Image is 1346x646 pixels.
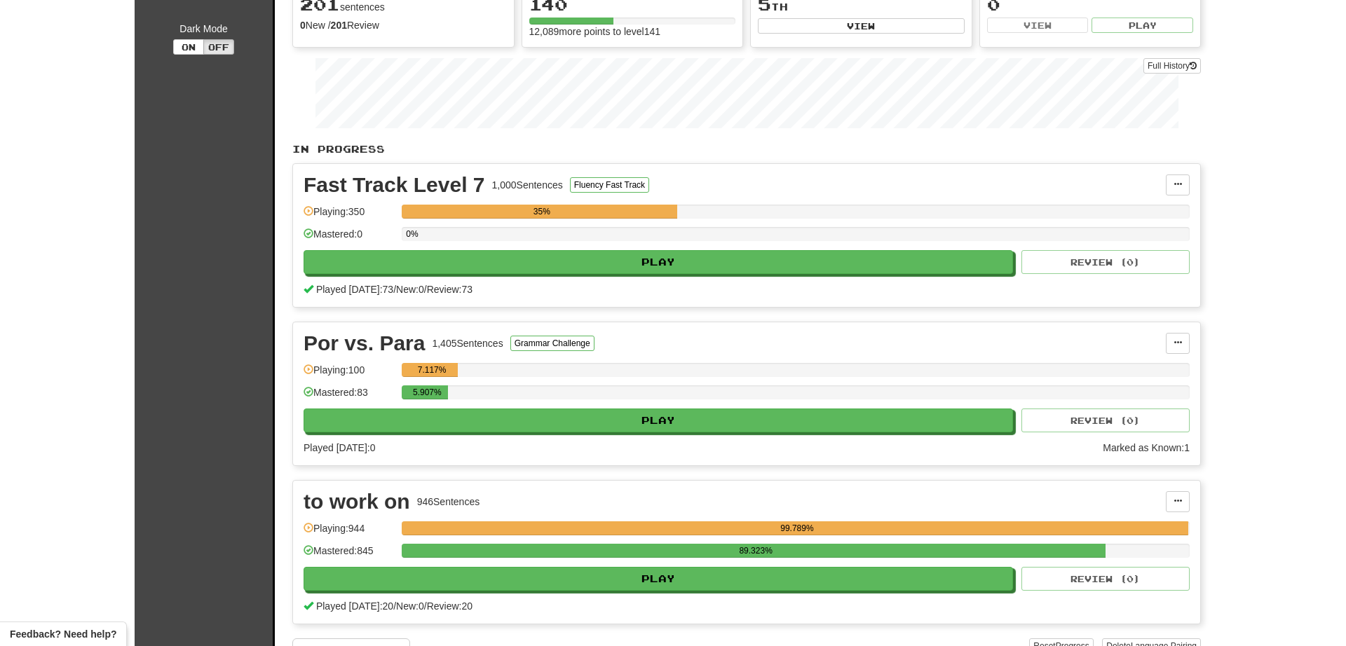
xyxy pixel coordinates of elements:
[406,205,677,219] div: 35%
[292,142,1201,156] p: In Progress
[304,567,1013,591] button: Play
[1021,567,1190,591] button: Review (0)
[1103,441,1190,455] div: Marked as Known: 1
[173,39,204,55] button: On
[203,39,234,55] button: Off
[393,600,396,612] span: /
[529,25,736,39] div: 12,089 more points to level 141
[304,544,395,567] div: Mastered: 845
[987,18,1089,33] button: View
[316,600,393,612] span: Played [DATE]: 20
[406,544,1106,558] div: 89.323%
[406,385,448,399] div: 5.907%
[432,336,503,350] div: 1,405 Sentences
[300,20,306,31] strong: 0
[424,600,427,612] span: /
[304,491,410,512] div: to work on
[510,336,594,351] button: Grammar Challenge
[1021,250,1190,274] button: Review (0)
[145,22,262,36] div: Dark Mode
[304,385,395,408] div: Mastered: 83
[1143,58,1201,74] a: Full History
[304,408,1013,432] button: Play
[304,333,425,354] div: Por vs. Para
[304,442,375,453] span: Played [DATE]: 0
[300,18,507,32] div: New / Review
[396,284,424,295] span: New: 0
[1092,18,1193,33] button: Play
[570,177,649,193] button: Fluency Fast Track
[10,627,116,641] span: Open feedback widget
[406,521,1188,535] div: 99.789%
[304,521,395,544] div: Playing: 944
[492,178,563,192] div: 1,000 Sentences
[427,284,473,295] span: Review: 73
[406,363,458,377] div: 7.117%
[758,18,965,34] button: View
[393,284,396,295] span: /
[1021,408,1190,432] button: Review (0)
[417,495,480,509] div: 946 Sentences
[304,205,395,228] div: Playing: 350
[304,227,395,250] div: Mastered: 0
[424,284,427,295] span: /
[396,600,424,612] span: New: 0
[304,363,395,386] div: Playing: 100
[331,20,347,31] strong: 201
[304,250,1013,274] button: Play
[304,174,485,195] div: Fast Track Level 7
[427,600,473,612] span: Review: 20
[316,284,393,295] span: Played [DATE]: 73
